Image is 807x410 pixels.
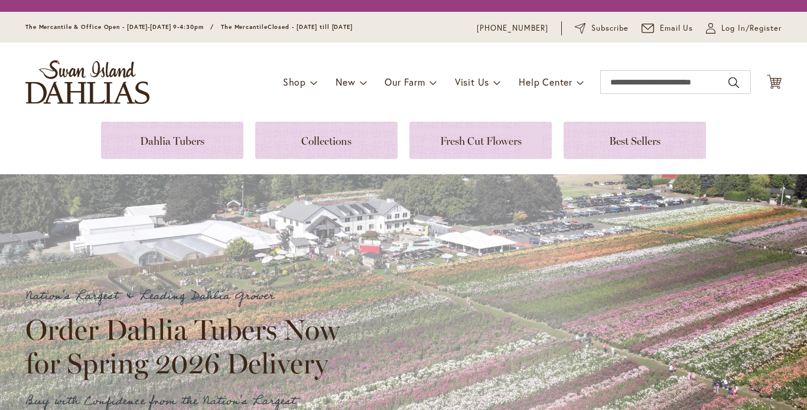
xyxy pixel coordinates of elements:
span: Subscribe [591,22,629,34]
span: New [336,76,355,88]
span: Visit Us [455,76,489,88]
span: The Mercantile & Office Open - [DATE]-[DATE] 9-4:30pm / The Mercantile [25,23,268,31]
span: Shop [283,76,306,88]
span: Help Center [519,76,572,88]
a: [PHONE_NUMBER] [477,22,548,34]
a: Log In/Register [706,22,782,34]
span: Closed - [DATE] till [DATE] [268,23,353,31]
h2: Order Dahlia Tubers Now for Spring 2026 Delivery [25,313,350,379]
p: Nation's Largest & Leading Dahlia Grower [25,287,350,306]
span: Log In/Register [721,22,782,34]
span: Email Us [660,22,694,34]
a: store logo [25,60,149,104]
span: Our Farm [385,76,425,88]
a: Email Us [642,22,694,34]
a: Subscribe [575,22,629,34]
button: Search [728,73,739,92]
